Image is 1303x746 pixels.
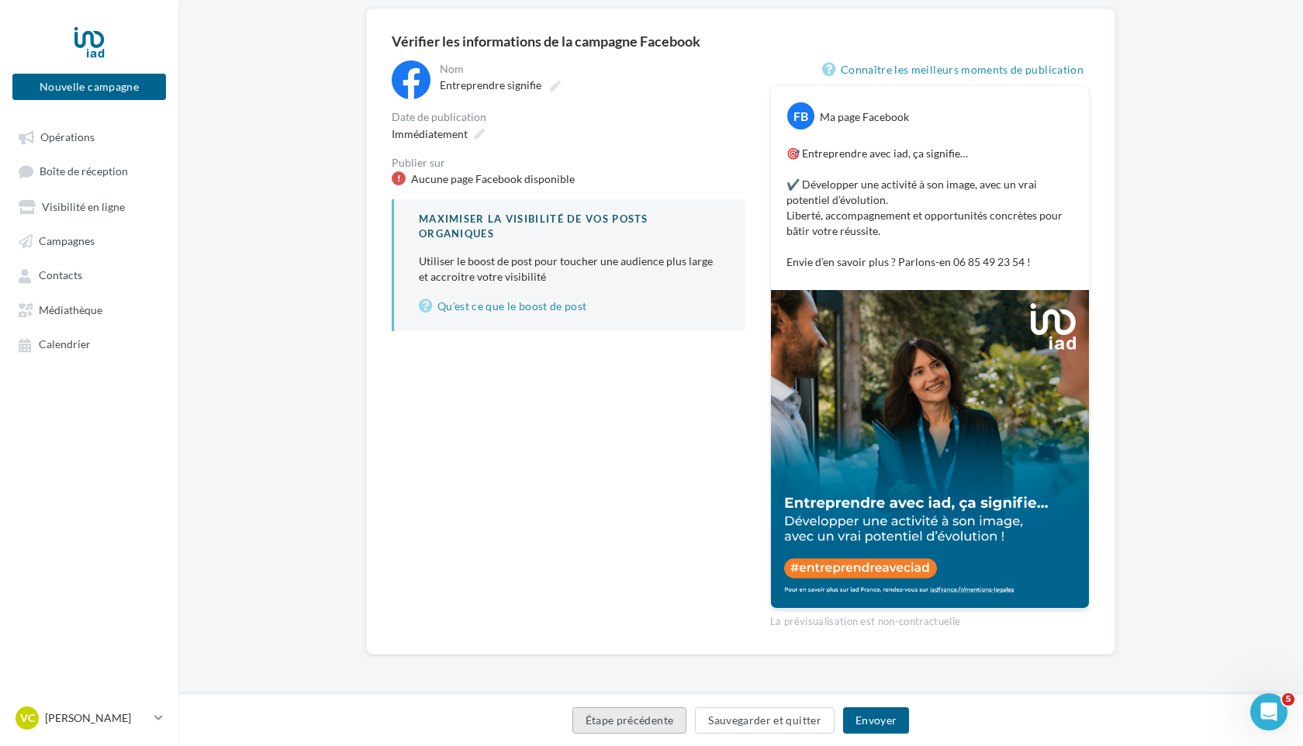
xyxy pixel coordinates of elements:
div: Date de publication [392,112,745,123]
span: Opérations [40,130,95,143]
button: Envoyer [843,707,909,734]
span: VC [20,710,35,726]
p: Utiliser le boost de post pour toucher une audience plus large et accroitre votre visibilité [419,254,721,285]
a: Contacts [9,261,169,288]
span: Campagnes [39,234,95,247]
span: Calendrier [39,338,91,351]
span: Contacts [39,269,82,282]
span: Médiathèque [39,303,102,316]
div: Publier sur [392,157,745,168]
a: Campagnes [9,226,169,254]
div: Nom [440,64,742,74]
div: Aucune page Facebook disponible [411,171,575,187]
a: Visibilité en ligne [9,192,169,220]
span: Entreprendre signifie [440,78,541,92]
div: La prévisualisation est non-contractuelle [770,609,1090,629]
iframe: Intercom live chat [1250,693,1287,730]
button: Étape précédente [572,707,687,734]
span: Boîte de réception [40,165,128,178]
button: Sauvegarder et quitter [695,707,835,734]
a: VC [PERSON_NAME] [12,703,166,733]
a: Connaître les meilleurs moments de publication [822,60,1090,79]
div: FB [787,102,814,130]
a: Opérations [9,123,169,150]
div: Maximiser la visibilité de vos posts organiques [419,212,721,240]
span: Immédiatement [392,127,468,140]
div: Vérifier les informations de la campagne Facebook [392,34,1090,48]
span: 5 [1282,693,1294,706]
a: Calendrier [9,330,169,357]
button: Nouvelle campagne [12,74,166,100]
a: Boîte de réception [9,157,169,185]
div: Ma page Facebook [820,109,909,125]
p: [PERSON_NAME] [45,710,148,726]
span: Visibilité en ligne [42,200,125,213]
p: 🎯 Entreprendre avec iad, ça signifie… ✔️ Développer une activité à son image, avec un vrai potent... [786,146,1073,270]
a: Qu’est ce que le boost de post [419,297,721,316]
a: Médiathèque [9,295,169,323]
